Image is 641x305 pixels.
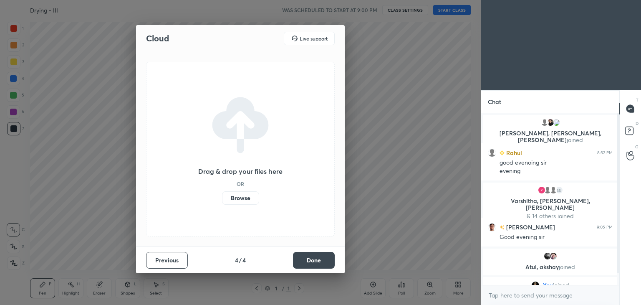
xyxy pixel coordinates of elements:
[553,282,569,289] span: joined
[500,159,613,167] div: good evenoing sir
[635,144,638,150] p: G
[567,136,583,144] span: joined
[549,252,558,260] img: bf7a315cf7c74a12b028eed8961cb2ca.21782844_3
[505,148,522,157] h6: Rahul
[546,118,555,127] img: 8e52e75933834c7e867363cb653ff717.jpg
[500,233,613,241] div: Good evening sir
[531,281,540,290] img: 143f78ded8b14cd2875f9ae30291ab3c.jpg
[559,263,575,271] span: joined
[543,282,553,289] span: You
[146,33,169,44] h2: Cloud
[488,213,612,219] p: & 14 others joined
[481,91,508,113] p: Chat
[488,149,496,157] img: default.png
[543,252,552,260] img: 8a4d1098f4ed405b9d727518437e5fc7.40445327_3
[293,252,335,269] button: Done
[146,252,188,269] button: Previous
[555,186,563,194] div: 14
[543,186,552,194] img: default.png
[500,150,505,155] img: Learner_Badge_beginner_1_8b307cf2a0.svg
[500,167,613,175] div: evening
[505,223,555,231] h6: [PERSON_NAME]
[239,256,242,264] h4: /
[198,168,283,175] h3: Drag & drop your files here
[235,256,238,264] h4: 4
[549,186,558,194] img: default.png
[481,113,619,285] div: grid
[488,130,612,143] p: [PERSON_NAME], [PERSON_NAME], [PERSON_NAME]
[552,118,560,127] img: 86366af3ea104666994b2be288b42ff7.98194990_3
[242,256,246,264] h4: 4
[237,181,244,186] h5: OR
[597,225,613,230] div: 9:05 PM
[500,225,505,230] img: no-rating-badge.077c3623.svg
[488,264,612,270] p: Atul, akshay
[636,120,638,127] p: D
[488,198,612,211] p: Varshitha, [PERSON_NAME], [PERSON_NAME]
[300,36,328,41] h5: Live support
[540,118,549,127] img: default.png
[488,223,496,231] img: 04401208d1cc4df1ab5340b4f81f84fb.jpg
[597,150,613,155] div: 8:52 PM
[636,97,638,103] p: T
[538,186,546,194] img: 3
